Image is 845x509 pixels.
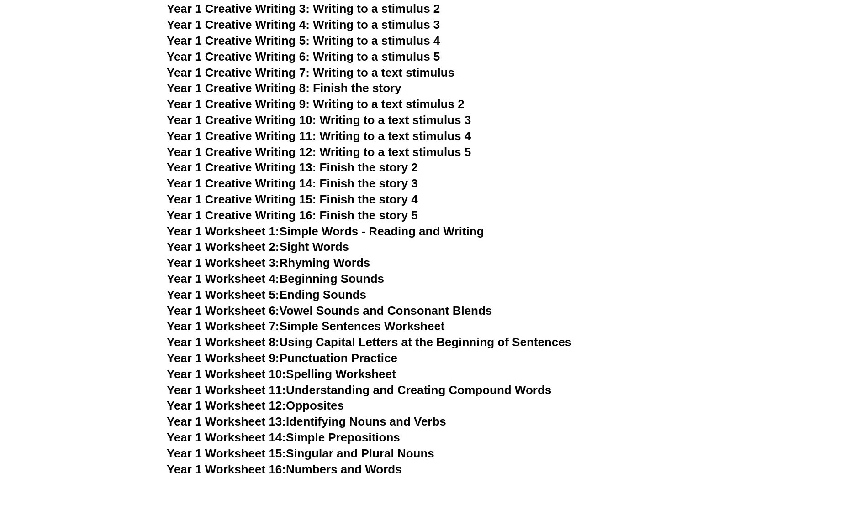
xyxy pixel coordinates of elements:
a: Year 1 Worksheet 7:Simple Sentences Worksheet [167,319,445,333]
a: Year 1 Worksheet 10:Spelling Worksheet [167,367,396,381]
a: Year 1 Worksheet 9:Punctuation Practice [167,351,397,365]
span: Year 1 Worksheet 6: [167,304,280,317]
a: Year 1 Worksheet 16:Numbers and Words [167,462,402,476]
span: Year 1 Worksheet 8: [167,335,280,349]
iframe: Chat Widget [693,406,845,509]
a: Year 1 Creative Writing 13: Finish the story 2 [167,161,418,174]
a: Year 1 Worksheet 11:Understanding and Creating Compound Words [167,383,551,397]
a: Year 1 Creative Writing 12: Writing to a text stimulus 5 [167,145,471,159]
span: Year 1 Worksheet 9: [167,351,280,365]
span: Year 1 Worksheet 16: [167,462,286,476]
a: Year 1 Worksheet 6:Vowel Sounds and Consonant Blends [167,304,492,317]
a: Year 1 Creative Writing 5: Writing to a stimulus 4 [167,34,440,47]
span: Year 1 Worksheet 7: [167,319,280,333]
a: Year 1 Creative Writing 9: Writing to a text stimulus 2 [167,97,465,111]
span: Year 1 Worksheet 2: [167,240,280,254]
span: Year 1 Worksheet 11: [167,383,286,397]
a: Year 1 Worksheet 5:Ending Sounds [167,288,366,301]
a: Year 1 Creative Writing 14: Finish the story 3 [167,177,418,190]
a: Year 1 Creative Writing 3: Writing to a stimulus 2 [167,2,440,16]
span: Year 1 Worksheet 14: [167,431,286,444]
a: Year 1 Worksheet 14:Simple Prepositions [167,431,400,444]
span: Year 1 Worksheet 15: [167,447,286,460]
a: Year 1 Worksheet 2:Sight Words [167,240,349,254]
a: Year 1 Worksheet 12:Opposites [167,399,344,412]
a: Year 1 Creative Writing 11: Writing to a text stimulus 4 [167,129,471,143]
span: Year 1 Worksheet 12: [167,399,286,412]
a: Year 1 Worksheet 3:Rhyming Words [167,256,370,270]
a: Year 1 Creative Writing 15: Finish the story 4 [167,192,418,206]
a: Year 1 Creative Writing 7: Writing to a text stimulus [167,66,454,79]
span: Year 1 Worksheet 5: [167,288,280,301]
a: Year 1 Creative Writing 4: Writing to a stimulus 3 [167,18,440,31]
a: Year 1 Worksheet 15:Singular and Plural Nouns [167,447,434,460]
span: Year 1 Worksheet 1: [167,224,280,238]
span: Year 1 Worksheet 4: [167,272,280,286]
span: Year 1 Worksheet 10: [167,367,286,381]
a: Year 1 Creative Writing 16: Finish the story 5 [167,208,418,222]
a: Year 1 Creative Writing 10: Writing to a text stimulus 3 [167,113,471,127]
span: Year 1 Worksheet 3: [167,256,280,270]
a: Year 1 Worksheet 13:Identifying Nouns and Verbs [167,415,446,428]
a: Year 1 Worksheet 8:Using Capital Letters at the Beginning of Sentences [167,335,571,349]
a: Year 1 Creative Writing 6: Writing to a stimulus 5 [167,50,440,63]
a: Year 1 Creative Writing 8: Finish the story [167,81,401,95]
a: Year 1 Worksheet 4:Beginning Sounds [167,272,384,286]
a: Year 1 Worksheet 1:Simple Words - Reading and Writing [167,224,484,238]
span: Year 1 Worksheet 13: [167,415,286,428]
